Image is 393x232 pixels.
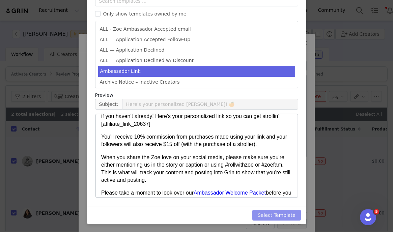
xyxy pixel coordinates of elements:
[96,114,298,197] iframe: Rich Text Area
[374,209,379,214] span: 5
[360,209,376,225] iframe: Intercom live chat
[5,76,196,96] span: Please take a moment to look over our before you post - it covers everything from how to pronounc...
[101,11,189,17] span: Only show templates owned by me
[98,55,295,66] li: ALL — Application Declined w/ Discount
[95,92,114,99] span: Preview
[98,77,295,87] li: Archive Notice – Inactive Creators
[5,5,213,13] body: Rich Text Area. Press ALT-0 for help.
[98,45,295,55] li: ALL — Application Declined
[98,66,295,77] li: Ambassador Link
[95,99,122,110] span: Subject:
[98,34,295,45] li: ALL — Application Accepted Follow-Up
[98,24,295,34] li: ALL - Zoe Ambassador Accepted email
[98,87,295,98] li: Authenticate your profile
[98,76,170,81] a: Ambassador Welcome Packet
[252,210,301,221] button: Select Template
